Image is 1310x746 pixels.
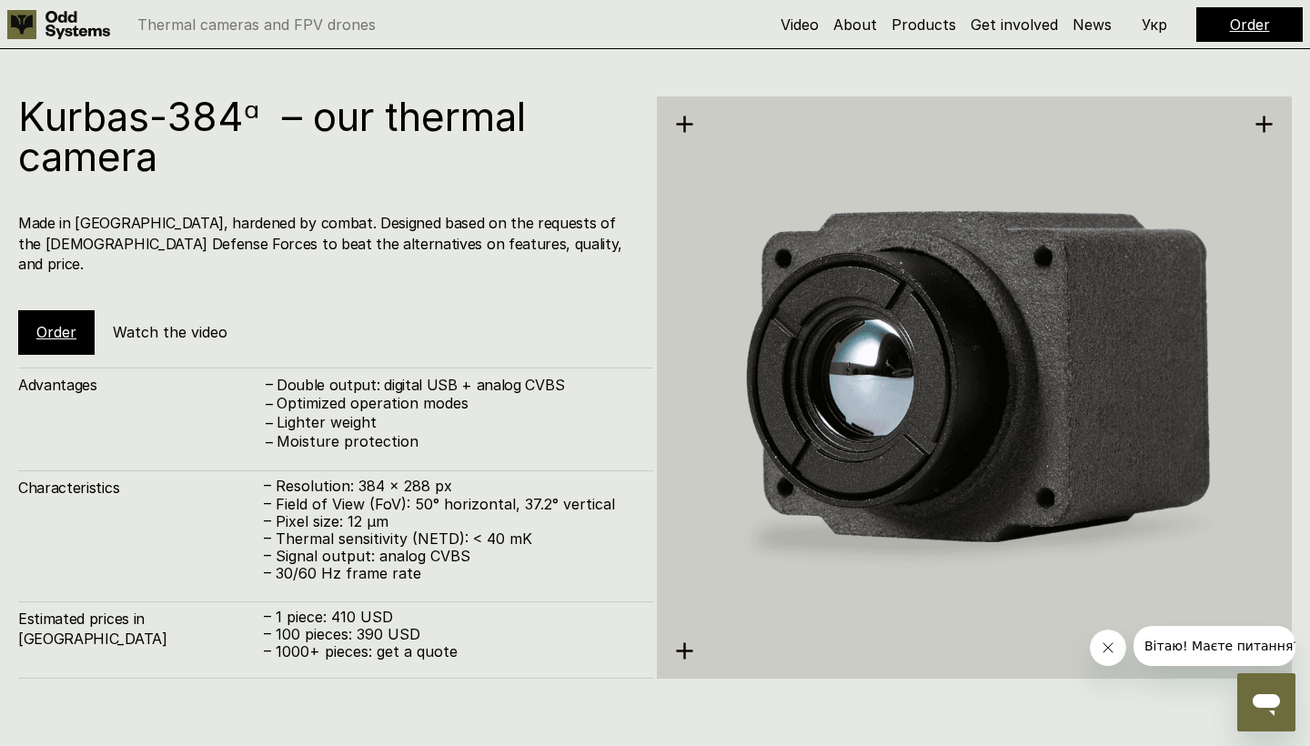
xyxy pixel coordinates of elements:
[137,17,376,32] p: Thermal cameras and FPV drones
[266,432,273,452] h4: –
[1134,626,1295,666] iframe: Message from company
[277,375,635,395] h4: Double output: digital USB + analog CVBS
[1090,630,1126,666] iframe: Close message
[1237,673,1295,731] iframe: Button to launch messaging window
[18,96,635,176] h1: Kurbas-384ᵅ – our thermal camera
[264,548,635,565] p: – Signal output: analog CVBS
[266,374,273,394] h4: –
[36,323,76,341] a: Order
[1230,15,1270,34] a: Order
[277,395,635,412] p: Optimized operation modes
[18,213,635,274] h4: Made in [GEOGRAPHIC_DATA], hardened by combat. Designed based on the requests of the [DEMOGRAPHIC...
[833,15,877,34] a: About
[18,375,264,395] h4: Advantages
[264,565,635,582] p: – 30/60 Hz frame rate
[264,513,635,530] p: – Pixel size: 12 µm
[781,15,819,34] a: Video
[264,478,635,495] p: – Resolution: 384 x 288 px
[971,15,1058,34] a: Get involved
[264,496,635,513] p: – Field of View (FoV): 50° horizontal, 37.2° vertical
[266,413,273,433] h4: –
[892,15,956,34] a: Products
[277,414,635,431] p: Lighter weight
[11,13,166,27] span: Вітаю! Маєте питання?
[113,322,227,342] h5: Watch the video
[18,478,264,498] h4: Characteristics
[1142,17,1167,32] p: Укр
[264,609,635,661] p: – 1 piece: 410 USD – 100 pieces: 390 USD – 1000+ pieces: get a quote
[266,394,273,414] h4: –
[18,609,264,650] h4: Estimated prices in [GEOGRAPHIC_DATA]
[1073,15,1112,34] a: News
[264,530,635,548] p: – Thermal sensitivity (NETD): < 40 mK
[277,433,635,450] p: Moisture protection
